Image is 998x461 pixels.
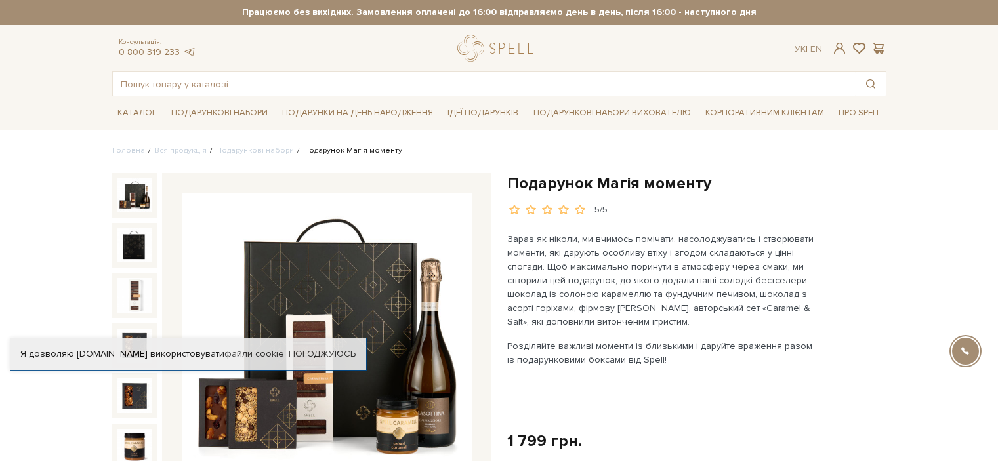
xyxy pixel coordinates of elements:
a: telegram [183,47,196,58]
p: Розділяйте важливі моменти із близькими і даруйте враження разом із подарунковими боксами від Spell! [507,339,815,367]
a: файли cookie [224,348,284,359]
a: Подарункові набори [216,146,294,155]
div: 5/5 [594,204,608,216]
li: Подарунок Магія моменту [294,145,402,157]
a: 0 800 319 233 [119,47,180,58]
a: logo [457,35,539,62]
span: | [806,43,808,54]
img: Подарунок Магія моменту [117,278,152,312]
h1: Подарунок Магія моменту [507,173,886,193]
span: Консультація: [119,38,196,47]
div: 1 799 грн. [507,431,582,451]
a: Корпоративним клієнтам [700,102,829,124]
a: Головна [112,146,145,155]
a: Про Spell [833,103,886,123]
a: Погоджуюсь [289,348,356,360]
p: Зараз як ніколи, ми вчимось помічати, насолоджуватись і створювати моменти, які дарують особливу ... [507,232,815,329]
strong: Працюємо без вихідних. Замовлення оплачені до 16:00 відправляємо день в день, після 16:00 - насту... [112,7,886,18]
a: Подарункові набори вихователю [528,102,696,124]
a: En [810,43,822,54]
img: Подарунок Магія моменту [117,228,152,262]
img: Подарунок Магія моменту [117,329,152,363]
div: Я дозволяю [DOMAIN_NAME] використовувати [10,348,366,360]
input: Пошук товару у каталозі [113,72,856,96]
a: Подарунки на День народження [277,103,438,123]
a: Каталог [112,103,162,123]
a: Подарункові набори [166,103,273,123]
img: Подарунок Магія моменту [117,378,152,412]
button: Пошук товару у каталозі [856,72,886,96]
a: Вся продукція [154,146,207,155]
a: Ідеї подарунків [442,103,524,123]
img: Подарунок Магія моменту [117,178,152,212]
div: Ук [795,43,822,55]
